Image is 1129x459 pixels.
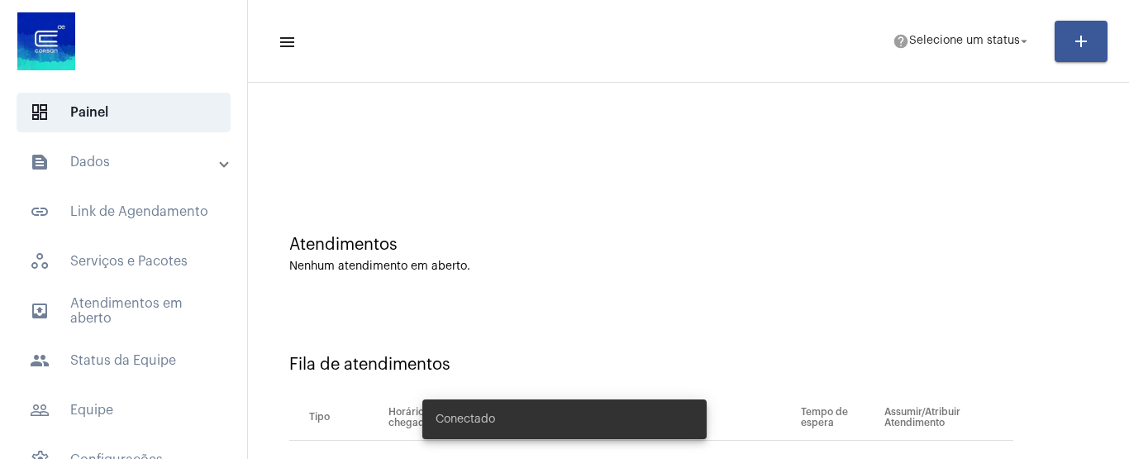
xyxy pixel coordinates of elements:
span: Atendimentos em aberto [17,291,231,331]
div: Nenhum atendimento em aberto. [289,261,1088,273]
mat-icon: sidenav icon [278,32,294,52]
span: Equipe [17,390,231,430]
mat-expansion-panel-header: sidenav iconDados [10,142,247,182]
th: Tipo [289,394,384,441]
span: Serviços e Pacotes [17,241,231,281]
span: Link de Agendamento [17,192,231,232]
mat-icon: help [893,33,909,50]
div: Atendimentos [289,236,1088,254]
mat-icon: sidenav icon [30,202,50,222]
th: Horário de chegada [384,394,479,441]
span: Selecione um status [909,36,1020,47]
mat-icon: arrow_drop_down [1017,34,1031,49]
mat-icon: sidenav icon [30,400,50,420]
mat-icon: sidenav icon [30,301,50,321]
img: d4669ae0-8c07-2337-4f67-34b0df7f5ae4.jpeg [13,8,79,74]
span: Painel [17,93,231,132]
div: Fila de atendimentos [289,356,1088,374]
span: Conectado [436,411,495,428]
span: Status da Equipe [17,341,231,380]
button: Selecione um status [883,25,1041,58]
th: Assumir/Atribuir Atendimento [880,394,1013,441]
mat-icon: sidenav icon [30,351,50,371]
span: sidenav icon [30,103,50,122]
mat-icon: sidenav icon [30,152,50,172]
mat-icon: add [1071,31,1091,51]
span: sidenav icon [30,251,50,271]
th: Tempo de espera [797,394,880,441]
mat-panel-title: Dados [30,152,221,172]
